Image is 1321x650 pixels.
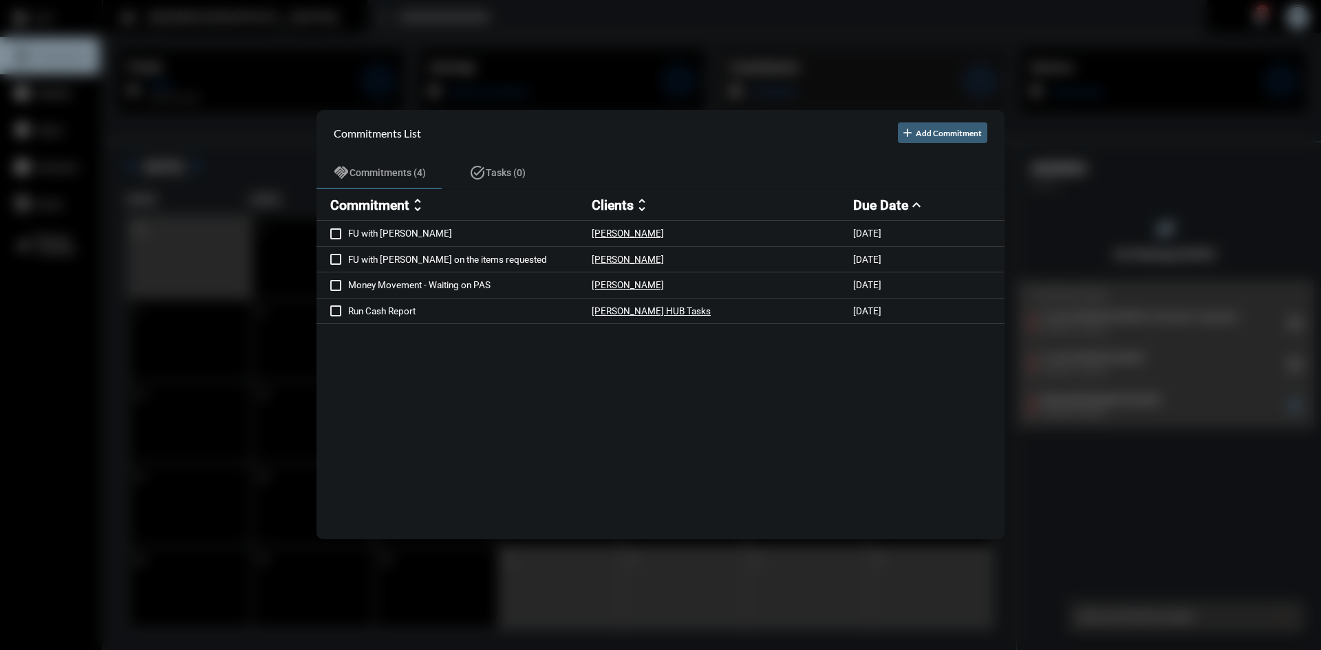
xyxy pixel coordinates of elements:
[853,280,881,291] p: [DATE]
[486,167,526,178] span: Tasks (0)
[853,254,881,265] p: [DATE]
[348,228,592,239] p: FU with [PERSON_NAME]
[592,197,634,213] h2: Clients
[592,254,664,265] p: [PERSON_NAME]
[592,305,711,316] p: [PERSON_NAME] HUB Tasks
[409,197,426,213] mat-icon: unfold_more
[350,167,426,178] span: Commitments (4)
[853,228,881,239] p: [DATE]
[330,197,409,213] h2: Commitment
[592,228,664,239] p: [PERSON_NAME]
[348,305,592,316] p: Run Cash Report
[333,164,350,181] mat-icon: handshake
[348,254,592,265] p: FU with [PERSON_NAME] on the items requested
[634,197,650,213] mat-icon: unfold_more
[469,164,486,181] mat-icon: task_alt
[853,197,908,213] h2: Due Date
[348,280,592,291] p: Money Movement - Waiting on PAS
[334,127,421,140] h2: Commitments List
[898,122,987,143] button: Add Commitment
[853,305,881,316] p: [DATE]
[592,280,664,291] p: [PERSON_NAME]
[901,126,914,140] mat-icon: add
[908,197,925,213] mat-icon: expand_less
